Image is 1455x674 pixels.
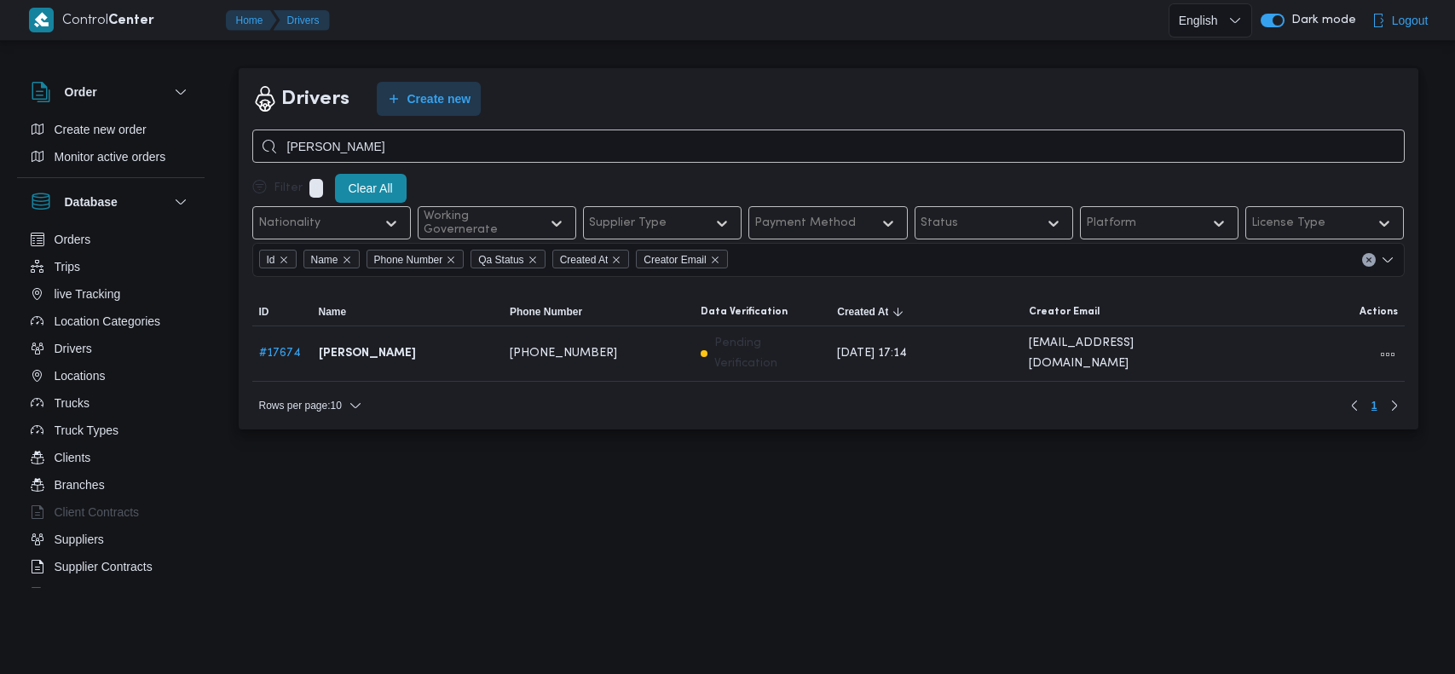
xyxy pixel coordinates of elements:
button: Supplier Contracts [24,553,198,580]
button: Truck Types [24,417,198,444]
span: Created At [560,251,609,269]
svg: Sorted in descending order [892,305,905,319]
div: License Type [1251,216,1325,230]
span: Creator Email [636,250,727,268]
span: Monitor active orders [55,147,166,167]
button: Client Contracts [24,498,198,526]
button: Remove Creator Email from selection in this group [710,255,720,265]
div: Supplier Type [589,216,667,230]
button: Devices [24,580,198,608]
span: Create new [407,89,471,109]
button: Remove Qa Status from selection in this group [528,255,538,265]
div: Status [921,216,958,230]
b: Center [108,14,154,27]
h3: Order [65,82,97,102]
span: Phone Number [367,250,465,268]
button: Location Categories [24,308,198,335]
span: Drivers [55,338,92,359]
button: Remove Name from selection in this group [342,255,352,265]
button: Branches [24,471,198,498]
button: Name [312,298,503,325]
span: Devices [55,584,97,604]
button: Created AtSorted in descending order [830,298,1021,325]
span: Creator Email [644,251,706,269]
p: 0 [309,179,323,198]
span: Clients [55,447,91,468]
div: Platform [1086,216,1136,230]
button: Remove Id from selection in this group [279,255,289,265]
button: Orders [24,226,198,253]
p: Filter [274,181,303,195]
span: Trucks [55,393,89,413]
span: Locations [55,366,106,386]
span: Rows per page : 10 [259,395,342,416]
div: Database [17,226,205,595]
b: [PERSON_NAME] [319,343,416,364]
button: Clear input [1362,253,1376,267]
button: All actions [1377,344,1398,365]
span: 1 [1371,395,1377,416]
button: Clear All [335,174,407,203]
button: Next page [1384,395,1405,416]
span: live Tracking [55,284,121,304]
span: ID [259,305,269,319]
span: Creator Email [1029,305,1100,319]
button: Trucks [24,389,198,417]
span: Data Verification [701,305,788,319]
span: Name [319,305,347,319]
div: Nationality [258,216,320,230]
button: Rows per page:10 [252,395,369,416]
span: Branches [55,475,105,495]
button: Monitor active orders [24,143,198,170]
h2: Drivers [281,84,349,114]
button: Open list of options [1381,253,1394,267]
span: [DATE] 17:14 [837,343,907,364]
span: Client Contracts [55,502,140,522]
span: [PHONE_NUMBER] [510,343,617,364]
span: Logout [1392,10,1429,31]
button: Drivers [24,335,198,362]
button: Order [31,82,191,102]
button: live Tracking [24,280,198,308]
button: Create new order [24,116,198,143]
span: Dark mode [1285,14,1356,27]
div: Payment Method [754,216,856,230]
p: Pending Verification [714,333,823,374]
span: Location Categories [55,311,161,331]
span: Supplier Contracts [55,556,153,577]
span: Create new order [55,119,147,140]
span: Trips [55,256,81,277]
span: Id [259,250,297,268]
input: Search... [252,130,1405,163]
span: Orders [55,229,91,250]
span: Name [311,251,338,269]
button: Page 1 of 1 [1365,395,1384,416]
button: Remove Phone Number from selection in this group [446,255,456,265]
button: Suppliers [24,526,198,553]
span: Phone Number [374,251,443,269]
div: Order [17,116,205,177]
span: Actions [1360,305,1398,319]
button: Logout [1365,3,1435,37]
button: Clients [24,444,198,471]
button: Database [31,192,191,212]
span: Truck Types [55,420,118,441]
button: Create new [377,82,482,116]
button: Phone Number [503,298,694,325]
span: Phone Number [510,305,582,319]
button: Trips [24,253,198,280]
span: Created At [552,250,630,268]
img: X8yXhbKr1z7QwAAAABJRU5ErkJggg== [29,8,54,32]
button: Home [226,10,277,31]
div: Working Governerate [424,210,533,237]
span: Name [303,250,360,268]
button: Locations [24,362,198,389]
button: ID [252,298,312,325]
h3: Database [65,192,118,212]
button: Previous page [1344,395,1365,416]
iframe: chat widget [17,606,72,657]
span: Qa Status [478,251,523,269]
a: #17674 [259,348,301,359]
span: Id [267,251,275,269]
span: Created At; Sorted in descending order [837,305,888,319]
